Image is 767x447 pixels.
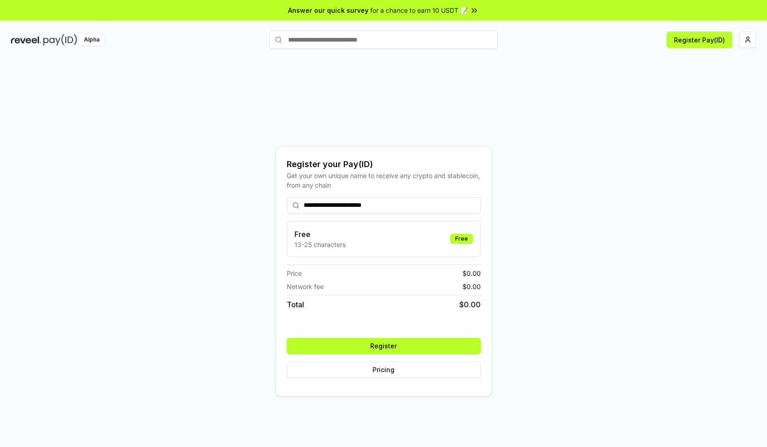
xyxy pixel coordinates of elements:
img: pay_id [43,34,77,46]
span: for a chance to earn 10 USDT 📝 [370,5,468,15]
p: 13-25 characters [294,240,346,249]
button: Pricing [287,362,481,378]
div: Free [450,234,473,244]
span: $ 0.00 [462,282,481,291]
span: Answer our quick survey [288,5,368,15]
button: Register Pay(ID) [667,32,732,48]
span: $ 0.00 [462,268,481,278]
span: Price [287,268,302,278]
img: reveel_dark [11,34,42,46]
div: Get your own unique name to receive any crypto and stablecoin, from any chain [287,171,481,190]
span: Network fee [287,282,324,291]
span: $ 0.00 [459,299,481,310]
button: Register [287,338,481,354]
div: Register your Pay(ID) [287,158,481,171]
span: Total [287,299,304,310]
h3: Free [294,229,346,240]
div: Alpha [79,34,105,46]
